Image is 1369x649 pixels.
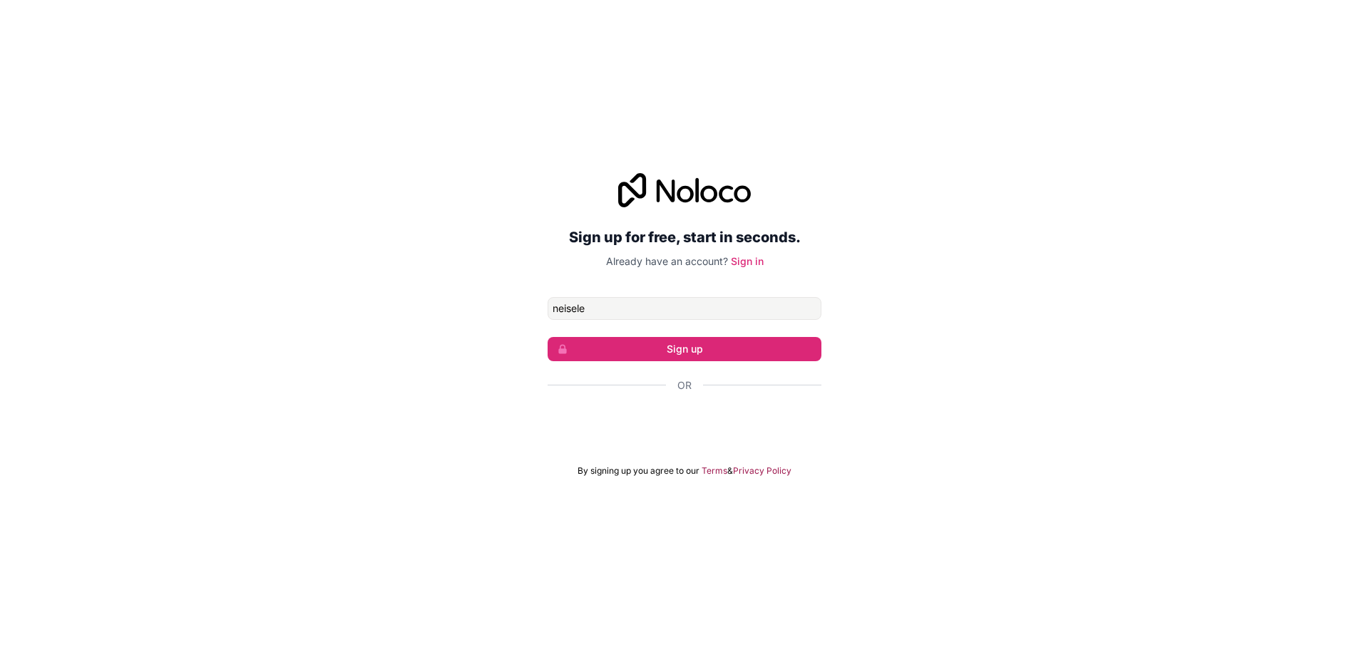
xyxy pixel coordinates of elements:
[548,297,821,320] input: Email address
[606,255,728,267] span: Already have an account?
[727,465,733,477] span: &
[702,465,727,477] a: Terms
[731,255,764,267] a: Sign in
[578,465,699,477] span: By signing up you agree to our
[733,465,791,477] a: Privacy Policy
[540,408,829,440] iframe: Sign in with Google Button
[548,224,821,250] h2: Sign up for free, start in seconds.
[548,337,821,361] button: Sign up
[677,378,692,393] span: Or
